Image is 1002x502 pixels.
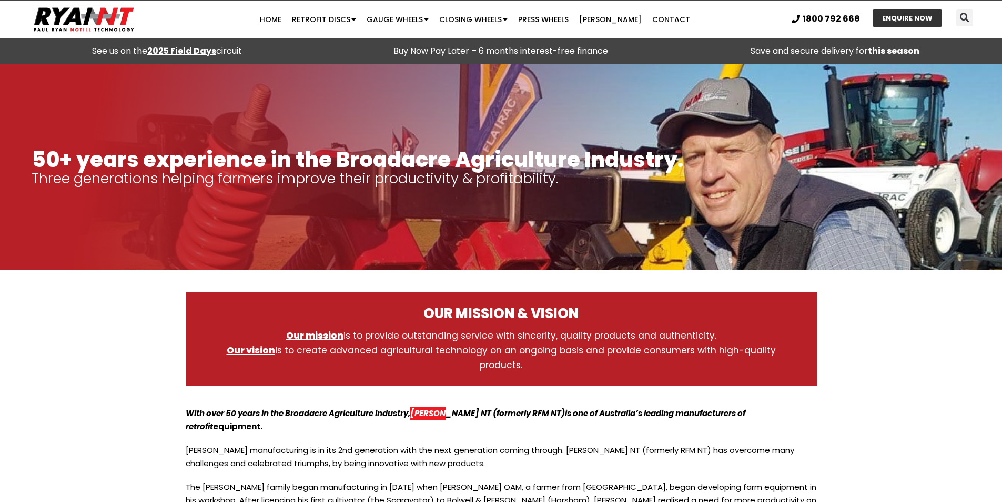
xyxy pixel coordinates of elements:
[434,9,513,30] a: Closing Wheels
[882,15,933,22] span: ENQUIRE NOW
[186,408,745,432] strong: is one of Australia’s leading manufacturers of retrofit
[956,9,973,26] div: Search
[186,408,410,419] strong: With over 50 years in the Broadacre Agriculture Industry,
[792,15,860,23] a: 1800 792 668
[286,329,343,342] u: Our mission
[574,9,647,30] a: [PERSON_NAME]
[207,305,796,328] h3: OUR MISSION & VISION
[647,9,695,30] a: Contact
[513,9,574,30] a: Press Wheels
[32,171,970,186] p: Three generations helping farmers improve their productivity & profitability.
[186,444,817,480] p: [PERSON_NAME] manufacturing is in its 2nd generation with the next generation coming through. [PE...
[227,344,275,357] u: Our vision
[868,45,919,57] strong: this season
[873,9,942,27] a: ENQUIRE NOW
[5,44,329,58] div: See us on the circuit
[339,44,663,58] p: Buy Now Pay Later – 6 months interest-free finance
[410,408,565,419] a: [PERSON_NAME] NT (formerly RFM NT)
[147,45,216,57] a: 2025 Field Days
[286,329,716,342] span: is to provide outstanding service with sincerity, quality products and authenticity.
[255,9,287,30] a: Home
[32,148,970,171] h1: 50+ years experience in the Broadacre Agriculture Industry.
[213,421,262,432] strong: equipment.
[803,15,860,23] span: 1800 792 668
[194,9,755,30] nav: Menu
[227,344,776,371] span: is to create advanced agricultural technology on an ongoing basis and provide consumers with high...
[32,3,137,36] img: Ryan NT logo
[673,44,997,58] p: Save and secure delivery for
[287,9,361,30] a: Retrofit Discs
[361,9,434,30] a: Gauge Wheels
